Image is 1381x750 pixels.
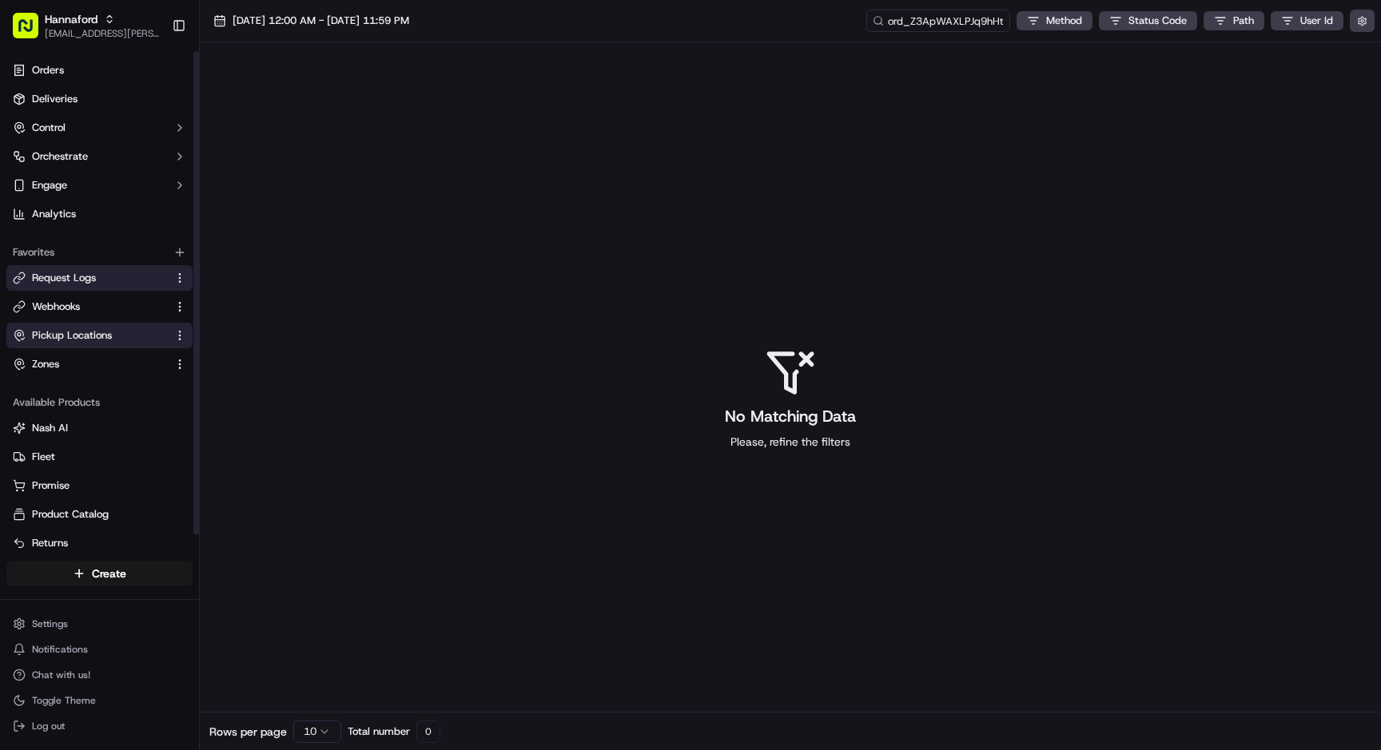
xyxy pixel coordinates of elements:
[206,10,416,32] button: [DATE] 12:00 AM - [DATE] 11:59 PM
[32,421,68,435] span: Nash AI
[32,478,70,493] span: Promise
[159,396,193,408] span: Pylon
[16,16,48,48] img: Nash
[32,92,78,106] span: Deliveries
[32,149,88,164] span: Orchestrate
[6,201,193,227] a: Analytics
[16,64,291,89] p: Welcome 👋
[6,390,193,415] div: Available Products
[6,173,193,198] button: Engage
[135,359,148,371] div: 💻
[32,720,65,732] span: Log out
[6,473,193,498] button: Promise
[50,291,129,304] span: [PERSON_NAME]
[233,14,409,28] span: [DATE] 12:00 AM - [DATE] 11:59 PM
[72,169,220,181] div: We're available if you need us!
[45,27,159,40] button: [EMAIL_ADDRESS][PERSON_NAME][DOMAIN_NAME]
[13,328,167,343] a: Pickup Locations
[32,63,64,77] span: Orders
[34,153,62,181] img: 3855928211143_97847f850aaaf9af0eff_72.jpg
[1017,11,1092,30] button: Method
[6,689,193,712] button: Toggle Theme
[6,444,193,470] button: Fleet
[42,103,288,120] input: Got a question? Start typing here...
[32,617,68,630] span: Settings
[32,178,67,192] span: Engage
[13,507,186,522] a: Product Catalog
[32,300,80,314] span: Webhooks
[416,720,440,743] div: 0
[32,357,122,373] span: Knowledge Base
[866,10,1010,32] input: Type to search
[32,207,76,221] span: Analytics
[13,357,167,371] a: Zones
[6,561,193,586] button: Create
[6,638,193,661] button: Notifications
[32,121,66,135] span: Control
[113,395,193,408] a: Powered byPylon
[16,153,45,181] img: 1736555255976-a54dd68f-1ca7-489b-9aae-adbdc363a1c4
[32,507,109,522] span: Product Catalog
[1233,14,1254,28] span: Path
[6,6,165,45] button: Hannaford[EMAIL_ADDRESS][PERSON_NAME][DOMAIN_NAME]
[1300,14,1333,28] span: User Id
[16,232,42,258] img: Matthew Saporito
[6,415,193,441] button: Nash AI
[45,11,98,27] button: Hannaford
[32,248,45,261] img: 1736555255976-a54dd68f-1ca7-489b-9aae-adbdc363a1c4
[6,265,193,291] button: Request Logs
[248,204,291,224] button: See all
[10,351,129,379] a: 📗Knowledge Base
[6,86,193,112] a: Deliveries
[1128,14,1187,28] span: Status Code
[6,115,193,141] button: Control
[50,248,129,260] span: [PERSON_NAME]
[141,291,174,304] span: [DATE]
[6,294,193,319] button: Webhooks
[1271,11,1343,30] button: User Id
[133,248,138,260] span: •
[16,276,42,301] img: Matthew Saporito
[6,351,193,377] button: Zones
[32,271,96,285] span: Request Logs
[16,359,29,371] div: 📗
[6,715,193,737] button: Log out
[13,478,186,493] a: Promise
[209,724,287,740] span: Rows per page
[6,613,193,635] button: Settings
[13,271,167,285] a: Request Logs
[32,643,88,656] span: Notifications
[13,300,167,314] a: Webhooks
[72,153,262,169] div: Start new chat
[730,434,850,450] span: Please, refine the filters
[6,58,193,83] a: Orders
[725,405,856,427] h3: No Matching Data
[16,208,107,220] div: Past conversations
[1204,11,1264,30] button: Path
[13,536,186,550] a: Returns
[32,357,59,371] span: Zones
[6,664,193,686] button: Chat with us!
[32,450,55,464] span: Fleet
[92,565,126,581] span: Create
[32,328,112,343] span: Pickup Locations
[129,351,263,379] a: 💻API Documentation
[6,530,193,556] button: Returns
[133,291,138,304] span: •
[32,694,96,707] span: Toggle Theme
[32,292,45,304] img: 1736555255976-a54dd68f-1ca7-489b-9aae-adbdc363a1c4
[6,323,193,348] button: Pickup Locations
[141,248,174,260] span: [DATE]
[6,144,193,169] button: Orchestrate
[6,240,193,265] div: Favorites
[151,357,257,373] span: API Documentation
[13,421,186,435] a: Nash AI
[6,502,193,527] button: Product Catalog
[32,536,68,550] span: Returns
[32,669,90,681] span: Chat with us!
[1099,11,1197,30] button: Status Code
[13,450,186,464] a: Fleet
[348,724,410,739] span: Total number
